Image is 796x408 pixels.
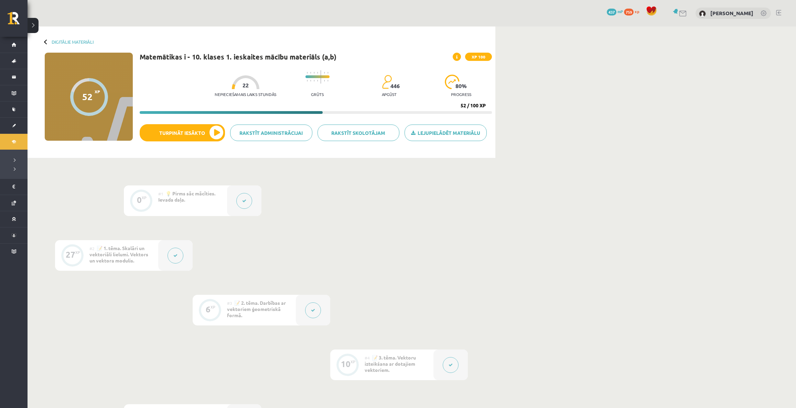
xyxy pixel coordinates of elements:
[327,72,328,74] img: icon-short-line-57e1e144782c952c97e751825c79c345078a6d821885a25fce030b3d8c18986b.svg
[624,9,634,15] span: 759
[624,9,643,14] a: 759 xp
[455,83,467,89] span: 80 %
[52,39,94,44] a: Digitālie materiāli
[365,355,370,361] span: #4
[158,190,215,203] span: 💡 Pirms sāc mācīties. Ievada daļa.
[324,72,325,74] img: icon-short-line-57e1e144782c952c97e751825c79c345078a6d821885a25fce030b3d8c18986b.svg
[89,246,95,251] span: #2
[89,245,148,264] span: 📝 1. tēma. Skalāri un vektoriāli lielumi. Vektors un vektora modulis.
[311,92,324,97] p: Grūts
[710,10,753,17] a: [PERSON_NAME]
[607,9,616,15] span: 437
[382,92,397,97] p: apgūst
[307,72,308,74] img: icon-short-line-57e1e144782c952c97e751825c79c345078a6d821885a25fce030b3d8c18986b.svg
[451,92,471,97] p: progress
[227,300,286,318] span: 📝 2. tēma. Darbības ar vektoriem ģeometriskā formā.
[142,196,147,200] div: XP
[317,80,318,82] img: icon-short-line-57e1e144782c952c97e751825c79c345078a6d821885a25fce030b3d8c18986b.svg
[307,80,308,82] img: icon-short-line-57e1e144782c952c97e751825c79c345078a6d821885a25fce030b3d8c18986b.svg
[8,12,28,29] a: Rīgas 1. Tālmācības vidusskola
[351,360,355,364] div: XP
[635,9,639,14] span: xp
[82,92,93,102] div: 52
[215,92,276,97] p: Nepieciešamais laiks stundās
[382,75,392,89] img: students-c634bb4e5e11cddfef0936a35e636f08e4e9abd3cc4e673bd6f9a4125e45ecb1.svg
[230,125,312,141] a: Rakstīt administrācijai
[607,9,623,14] a: 437 mP
[75,250,80,254] div: XP
[211,305,215,309] div: XP
[699,10,706,17] img: Pāvels Grišāns
[66,251,75,258] div: 27
[365,354,416,373] span: 📝 3. tēma. Vektoru izteikšana ar dotajiem vektoriem.
[140,124,225,141] button: Turpināt iesākto
[227,300,232,306] span: #3
[137,197,142,203] div: 0
[617,9,623,14] span: mP
[310,72,311,74] img: icon-short-line-57e1e144782c952c97e751825c79c345078a6d821885a25fce030b3d8c18986b.svg
[318,125,400,141] a: Rakstīt skolotājam
[405,125,487,141] a: Lejupielādēt materiālu
[206,306,211,312] div: 6
[158,191,163,196] span: #1
[310,80,311,82] img: icon-short-line-57e1e144782c952c97e751825c79c345078a6d821885a25fce030b3d8c18986b.svg
[445,75,460,89] img: icon-progress-161ccf0a02000e728c5f80fcf4c31c7af3da0e1684b2b1d7c360e028c24a22f1.svg
[390,83,400,89] span: 446
[327,80,328,82] img: icon-short-line-57e1e144782c952c97e751825c79c345078a6d821885a25fce030b3d8c18986b.svg
[341,361,351,367] div: 10
[317,72,318,74] img: icon-short-line-57e1e144782c952c97e751825c79c345078a6d821885a25fce030b3d8c18986b.svg
[140,53,336,61] h1: Matemātikas i - 10. klases 1. ieskaites mācību materiāls (a,b)
[95,89,100,94] span: XP
[324,80,325,82] img: icon-short-line-57e1e144782c952c97e751825c79c345078a6d821885a25fce030b3d8c18986b.svg
[243,82,249,88] span: 22
[465,53,492,61] span: XP 100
